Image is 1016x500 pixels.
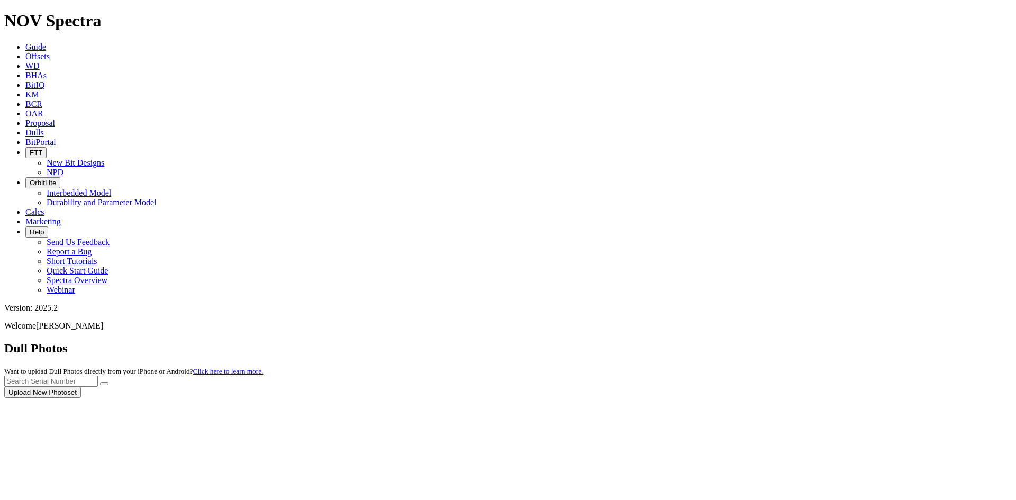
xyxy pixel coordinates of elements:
div: Version: 2025.2 [4,303,1012,313]
a: Dulls [25,128,44,137]
small: Want to upload Dull Photos directly from your iPhone or Android? [4,367,263,375]
a: KM [25,90,39,99]
span: OrbitLite [30,179,56,187]
a: Calcs [25,207,44,216]
button: FTT [25,147,47,158]
a: NPD [47,168,63,177]
a: Webinar [47,285,75,294]
a: Guide [25,42,46,51]
a: BitPortal [25,138,56,147]
span: FTT [30,149,42,157]
a: Interbedded Model [47,188,111,197]
a: New Bit Designs [47,158,104,167]
a: Click here to learn more. [193,367,264,375]
a: OAR [25,109,43,118]
span: [PERSON_NAME] [36,321,103,330]
a: Marketing [25,217,61,226]
input: Search Serial Number [4,376,98,387]
button: Upload New Photoset [4,387,81,398]
button: OrbitLite [25,177,60,188]
a: BCR [25,99,42,108]
p: Welcome [4,321,1012,331]
a: WD [25,61,40,70]
a: Proposal [25,119,55,128]
a: Durability and Parameter Model [47,198,157,207]
span: Help [30,228,44,236]
a: Short Tutorials [47,257,97,266]
a: Send Us Feedback [47,238,110,247]
a: BHAs [25,71,47,80]
a: Offsets [25,52,50,61]
button: Help [25,226,48,238]
h2: Dull Photos [4,341,1012,356]
a: Report a Bug [47,247,92,256]
h1: NOV Spectra [4,11,1012,31]
a: Quick Start Guide [47,266,108,275]
a: BitIQ [25,80,44,89]
a: Spectra Overview [47,276,107,285]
